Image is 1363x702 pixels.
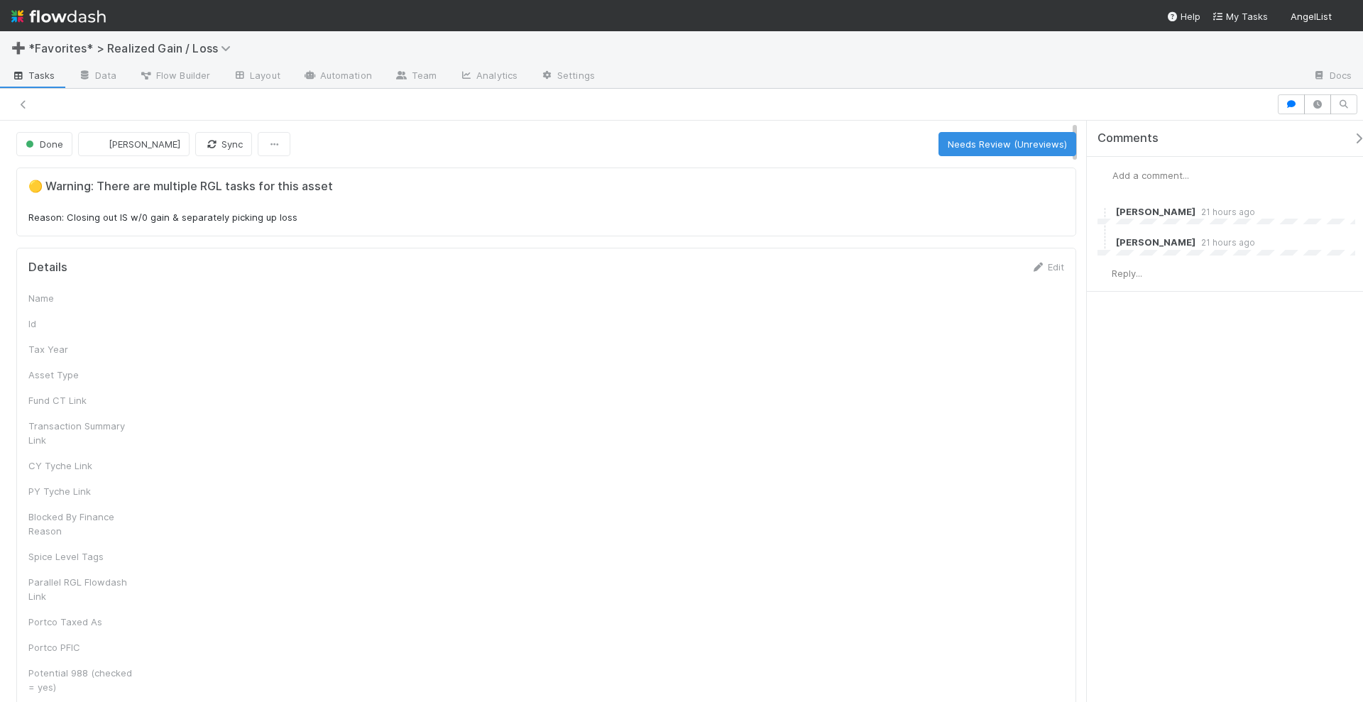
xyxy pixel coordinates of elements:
span: *Favorites* > Realized Gain / Loss [28,41,238,55]
img: logo-inverted-e16ddd16eac7371096b0.svg [11,4,106,28]
h5: 🟡 Warning: There are multiple RGL tasks for this asset [28,180,1064,194]
span: [PERSON_NAME] [1116,206,1195,217]
div: Help [1166,9,1200,23]
img: avatar_04ed6c9e-3b93-401c-8c3a-8fad1b1fc72c.png [1337,10,1352,24]
p: Reason: Closing out IS w/0 gain & separately picking up loss [28,211,1064,225]
span: Comments [1097,131,1159,146]
button: [PERSON_NAME] [78,132,190,156]
a: Automation [292,65,383,88]
span: Reply... [1112,268,1142,279]
a: My Tasks [1212,9,1268,23]
img: avatar_04ed6c9e-3b93-401c-8c3a-8fad1b1fc72c.png [1097,204,1112,219]
img: avatar_04ed6c9e-3b93-401c-8c3a-8fad1b1fc72c.png [1097,236,1112,250]
div: Portco PFIC [28,640,135,654]
span: ➕ [11,42,26,54]
a: Team [383,65,448,88]
a: Flow Builder [128,65,221,88]
span: [PERSON_NAME] [109,138,180,150]
a: Edit [1031,261,1064,273]
span: Flow Builder [139,68,210,82]
span: Tasks [11,68,55,82]
div: Tax Year [28,342,135,356]
div: Blocked By Finance Reason [28,510,135,538]
div: PY Tyche Link [28,484,135,498]
img: avatar_04ed6c9e-3b93-401c-8c3a-8fad1b1fc72c.png [90,137,104,151]
div: Transaction Summary Link [28,419,135,447]
div: Id [28,317,135,331]
a: Docs [1301,65,1363,88]
div: Asset Type [28,368,135,382]
span: Add a comment... [1112,170,1189,181]
div: Parallel RGL Flowdash Link [28,575,135,603]
span: AngelList [1291,11,1332,22]
a: Data [67,65,128,88]
div: Portco Taxed As [28,615,135,629]
span: 21 hours ago [1195,237,1255,248]
span: 21 hours ago [1195,207,1255,217]
button: Sync [195,132,252,156]
button: Needs Review (Unreviews) [938,132,1076,156]
a: Settings [529,65,606,88]
span: [PERSON_NAME] [1116,236,1195,248]
img: avatar_04ed6c9e-3b93-401c-8c3a-8fad1b1fc72c.png [1098,168,1112,182]
div: Fund CT Link [28,393,135,407]
div: CY Tyche Link [28,459,135,473]
div: Name [28,291,135,305]
span: My Tasks [1212,11,1268,22]
img: avatar_04ed6c9e-3b93-401c-8c3a-8fad1b1fc72c.png [1097,266,1112,280]
a: Layout [221,65,292,88]
a: Analytics [448,65,529,88]
div: Spice Level Tags [28,549,135,564]
div: Potential 988 (checked = yes) [28,666,135,694]
h5: Details [28,260,67,275]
